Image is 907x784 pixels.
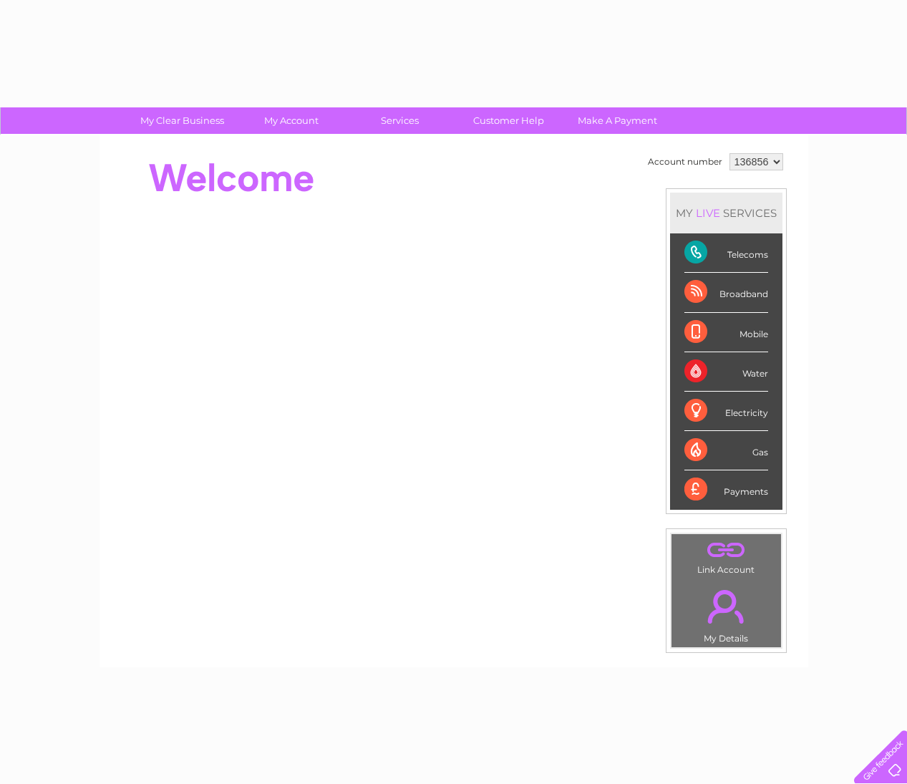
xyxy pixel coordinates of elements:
[558,107,676,134] a: Make A Payment
[684,273,768,312] div: Broadband
[684,233,768,273] div: Telecoms
[675,538,777,563] a: .
[684,392,768,431] div: Electricity
[644,150,726,174] td: Account number
[671,578,782,648] td: My Details
[450,107,568,134] a: Customer Help
[123,107,241,134] a: My Clear Business
[232,107,350,134] a: My Account
[684,352,768,392] div: Water
[675,581,777,631] a: .
[684,470,768,509] div: Payments
[684,313,768,352] div: Mobile
[684,431,768,470] div: Gas
[671,533,782,579] td: Link Account
[670,193,782,233] div: MY SERVICES
[693,206,723,220] div: LIVE
[341,107,459,134] a: Services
